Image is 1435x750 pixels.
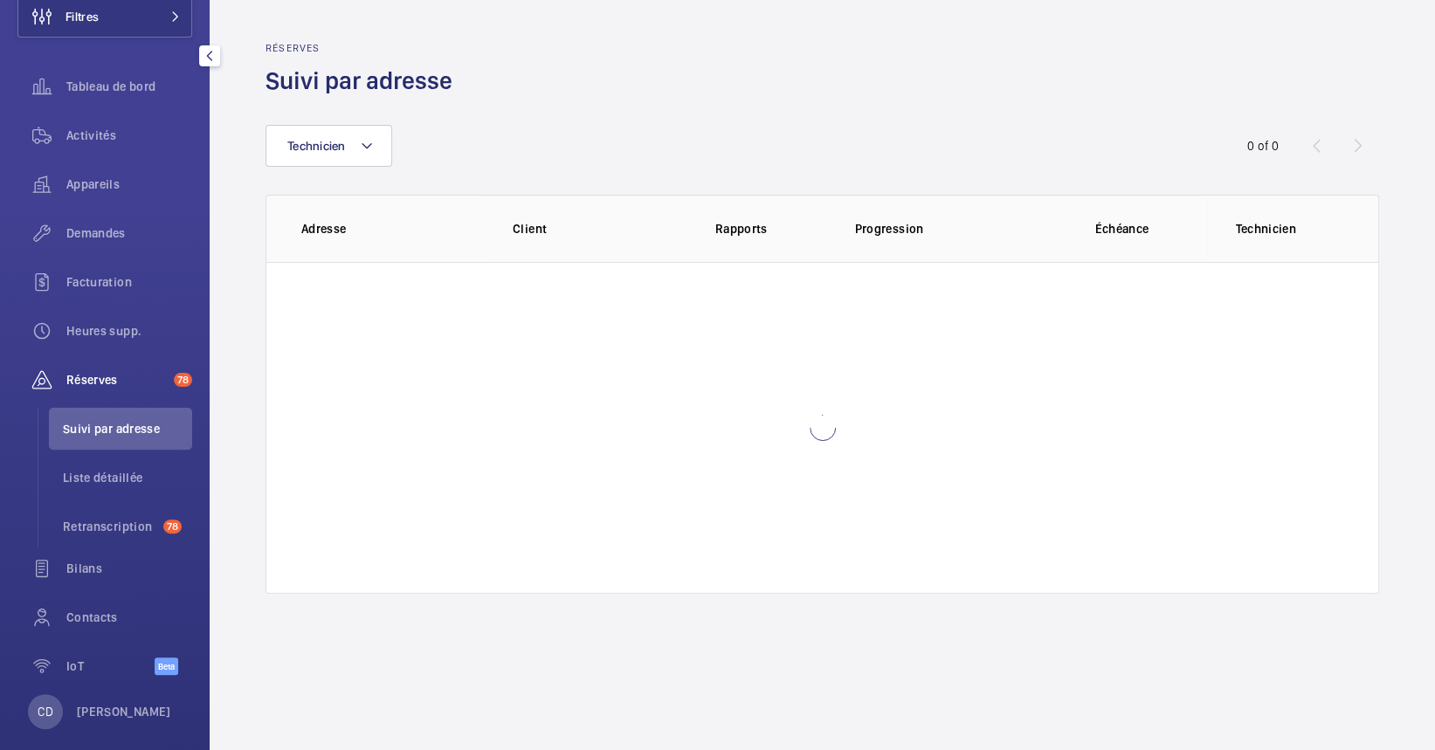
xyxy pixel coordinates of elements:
[66,8,99,25] span: Filtres
[63,518,156,535] span: Retranscription
[266,42,463,54] h2: Réserves
[66,78,192,95] span: Tableau de bord
[174,373,192,387] span: 78
[66,371,167,389] span: Réserves
[66,657,155,675] span: IoT
[163,519,182,533] span: 78
[66,322,192,340] span: Heures supp.
[1049,220,1196,237] p: Échéance
[38,703,52,720] p: CD
[155,657,178,675] span: Beta
[66,609,192,626] span: Contacts
[63,469,192,486] span: Liste détaillée
[301,220,485,237] p: Adresse
[66,273,192,291] span: Facturation
[855,220,1037,237] p: Progression
[77,703,171,720] p: [PERSON_NAME]
[66,224,192,242] span: Demandes
[266,65,463,97] h1: Suivi par adresse
[66,127,192,144] span: Activités
[66,560,192,577] span: Bilans
[513,220,656,237] p: Client
[287,139,346,153] span: Technicien
[1247,137,1279,155] div: 0 of 0
[66,175,192,193] span: Appareils
[668,220,815,237] p: Rapports
[266,125,392,167] button: Technicien
[1235,220,1343,237] p: Technicien
[63,420,192,437] span: Suivi par adresse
